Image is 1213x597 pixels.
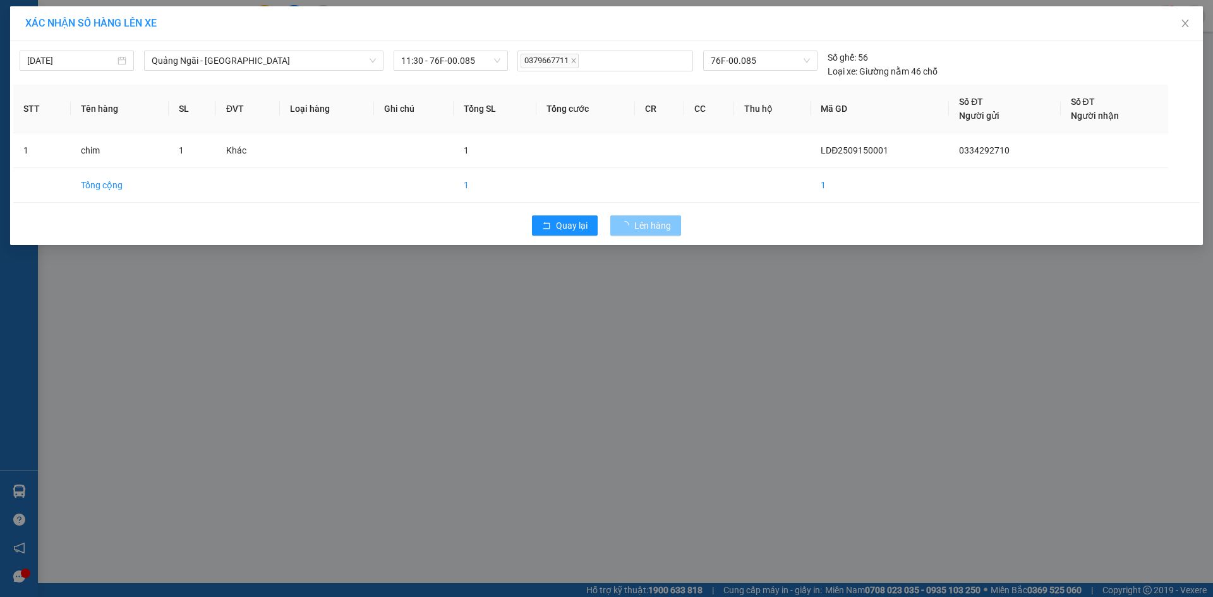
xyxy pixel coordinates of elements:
th: Tổng SL [454,85,536,133]
button: rollbackQuay lại [532,215,598,236]
span: Lên hàng [634,219,671,232]
span: 1 [179,145,184,155]
img: logo [6,9,33,68]
span: Số ĐT [1071,97,1095,107]
strong: Tổng đài hỗ trợ: 0914 113 973 - 0982 113 973 - 0919 113 973 - [39,55,206,79]
td: 1 [13,133,71,168]
button: Lên hàng [610,215,681,236]
span: 1 [464,145,469,155]
th: Loại hàng [280,85,375,133]
span: Loại xe: [828,64,857,78]
th: CC [684,85,734,133]
th: STT [13,85,71,133]
th: Mã GD [811,85,949,133]
input: 15/09/2025 [27,54,115,68]
span: LDĐ2509150001 [821,145,888,155]
span: Người gửi [959,111,999,121]
th: Tên hàng [71,85,168,133]
span: 0334292710 [959,145,1010,155]
th: CR [635,85,685,133]
span: XÁC NHẬN SỐ HÀNG LÊN XE [25,17,157,29]
strong: Công ty TNHH DVVT Văn Vinh 76 [6,72,33,156]
span: close [1180,18,1190,28]
td: 1 [811,168,949,203]
button: Close [1168,6,1203,42]
div: 56 [828,51,868,64]
th: Tổng cước [536,85,635,133]
div: Giường nằm 46 chỗ [828,64,938,78]
td: chim [71,133,168,168]
td: Khác [216,133,280,168]
strong: [PERSON_NAME] ([GEOGRAPHIC_DATA]) [35,19,209,52]
td: Tổng cộng [71,168,168,203]
span: loading [620,221,634,230]
span: close [570,57,577,64]
th: ĐVT [216,85,280,133]
span: Số ghế: [828,51,856,64]
span: 11:30 - 76F-00.085 [401,51,500,70]
th: Ghi chú [374,85,454,133]
span: 76F-00.085 [711,51,809,70]
span: down [369,57,377,64]
span: Người nhận [1071,111,1119,121]
th: Thu hộ [734,85,811,133]
span: rollback [542,221,551,231]
span: Quay lại [556,219,588,232]
td: 1 [454,168,536,203]
th: SL [169,85,217,133]
span: Quảng Ngãi - Vũng Tàu [152,51,376,70]
strong: 0978 771155 - 0975 77 1155 [57,81,187,93]
span: Số ĐT [959,97,983,107]
span: 0379667711 [521,54,579,68]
